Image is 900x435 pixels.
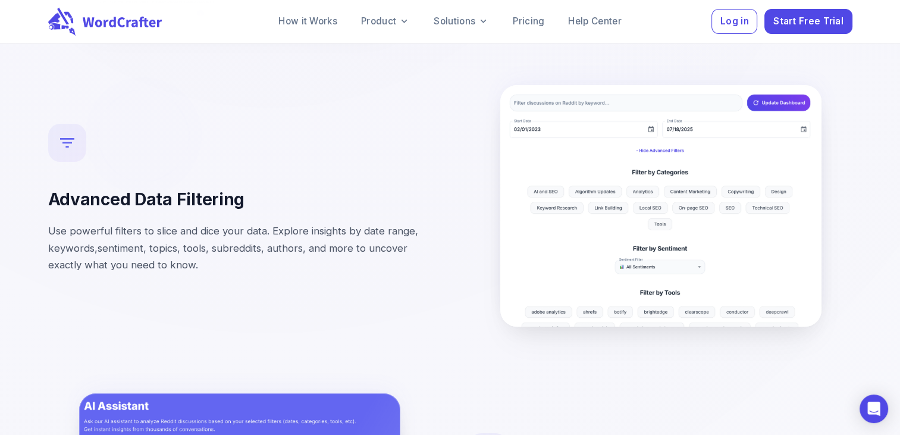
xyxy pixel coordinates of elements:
div: Open Intercom Messenger [860,395,888,423]
a: Help Center [559,10,631,33]
p: Use powerful filters to slice and dice your data. Explore insights by date range, keywords,sentim... [48,223,431,274]
button: Start Free Trial [764,9,852,35]
a: How it Works [269,10,347,33]
h4: Advanced Data Filtering [48,188,431,211]
a: Pricing [503,10,554,33]
a: Product [352,10,419,33]
button: Log in [711,9,757,35]
a: Solutions [424,10,498,33]
span: Start Free Trial [773,14,843,30]
span: Log in [720,14,749,30]
img: Advanced Data Filtering [500,85,821,327]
